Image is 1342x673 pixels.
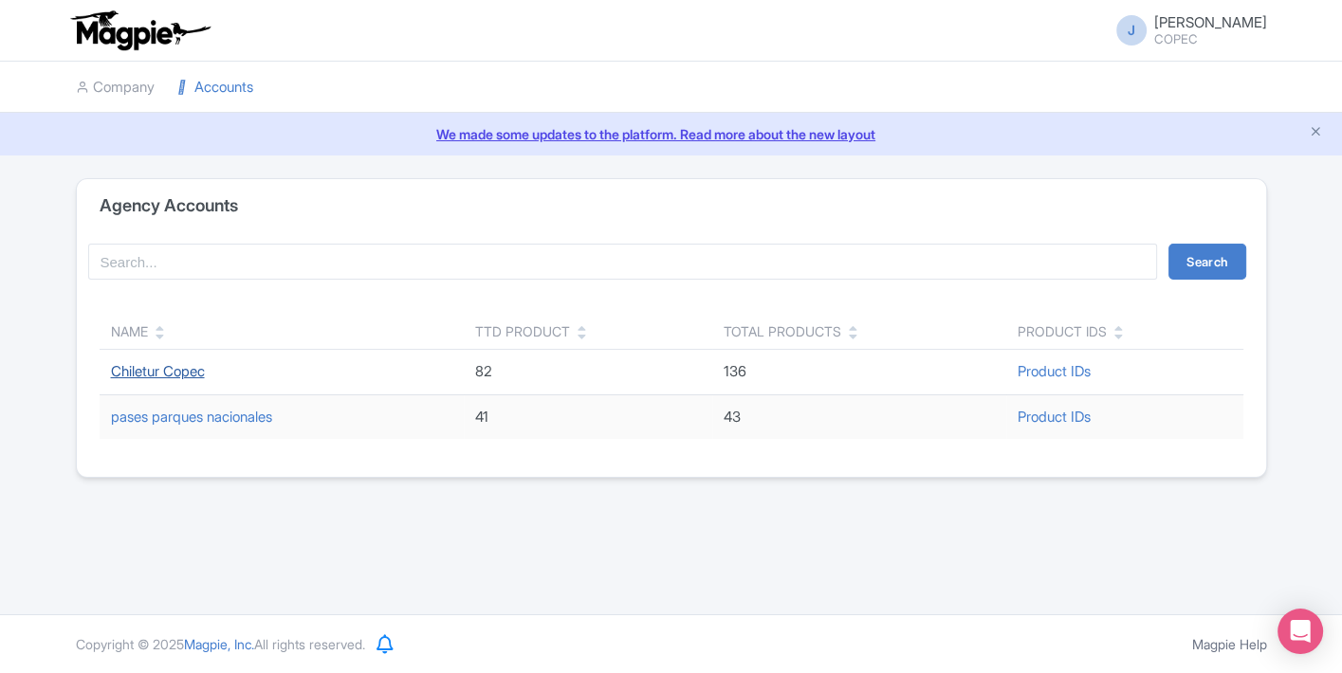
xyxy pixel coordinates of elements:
span: Magpie, Inc. [184,636,254,652]
div: Name [111,321,148,341]
a: Magpie Help [1192,636,1267,652]
a: Company [76,62,155,114]
a: We made some updates to the platform. Read more about the new layout [11,124,1331,144]
button: Search [1168,244,1246,280]
a: pases parques nacionales [111,408,272,426]
a: Product IDs [1018,408,1091,426]
small: COPEC [1154,33,1267,45]
a: Product IDs [1018,362,1091,380]
div: Total Products [724,321,841,341]
td: 136 [712,350,1005,395]
button: Close announcement [1309,122,1323,144]
div: Product IDs [1018,321,1107,341]
td: 82 [464,350,712,395]
a: Chiletur Copec [111,362,205,380]
td: 43 [712,394,1005,439]
a: Accounts [177,62,253,114]
h4: Agency Accounts [100,196,238,215]
a: J [PERSON_NAME] COPEC [1105,15,1267,45]
div: TTD Product [475,321,570,341]
td: 41 [464,394,712,439]
input: Search... [88,244,1158,280]
div: Open Intercom Messenger [1278,609,1323,654]
div: Copyright © 2025 All rights reserved. [64,634,377,654]
img: logo-ab69f6fb50320c5b225c76a69d11143b.png [66,9,213,51]
span: J [1116,15,1147,45]
span: [PERSON_NAME] [1154,13,1267,31]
